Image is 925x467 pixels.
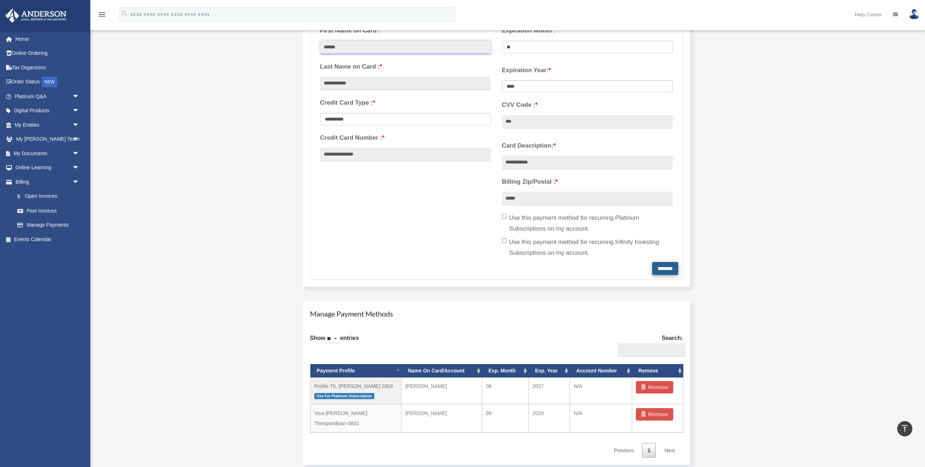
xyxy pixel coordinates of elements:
[72,118,87,132] span: arrow_drop_down
[636,408,673,420] button: Remove
[502,214,507,219] input: Use this payment method for recurring Platinum Subscriptions on my account.
[98,10,106,19] i: menu
[529,364,570,377] th: Exp. Year: activate to sort column ascending
[5,232,90,246] a: Events Calendar
[320,25,491,36] label: First Name on Card :
[502,100,673,110] label: CVV Code :
[608,443,639,458] a: Previous
[5,75,90,90] a: Order StatusNEW
[570,404,632,432] td: N/A
[529,404,570,432] td: 2029
[401,377,482,404] td: [PERSON_NAME]
[5,132,90,147] a: My [PERSON_NAME] Teamarrow_drop_down
[618,343,686,357] input: Search:
[5,104,90,118] a: Digital Productsarrow_drop_down
[72,132,87,147] span: arrow_drop_down
[570,377,632,404] td: N/A
[98,13,106,19] a: menu
[72,175,87,189] span: arrow_drop_down
[72,89,87,104] span: arrow_drop_down
[5,89,90,104] a: Platinum Q&Aarrow_drop_down
[10,218,87,232] a: Manage Payments
[10,189,90,204] a: $Open Invoices
[72,146,87,161] span: arrow_drop_down
[502,65,673,76] label: Expiration Year:
[502,25,673,36] label: Expiration Month :
[320,97,491,108] label: Credit Card Type :
[10,204,90,218] a: Past Invoices
[642,443,656,458] a: 1
[615,333,683,357] label: Search:
[5,161,90,175] a: Online Learningarrow_drop_down
[570,364,632,377] th: Account Number: activate to sort column ascending
[5,175,90,189] a: Billingarrow_drop_down
[320,61,491,72] label: Last Name on Card :
[3,9,69,23] img: Anderson Advisors Platinum Portal
[502,237,673,258] label: Use this payment method for recurring Infinity Investing Subscriptions on my account.
[632,364,683,377] th: Remove: activate to sort column ascending
[482,377,529,404] td: 08
[42,77,57,87] div: NEW
[909,9,920,19] img: User Pic
[72,161,87,175] span: arrow_drop_down
[325,335,340,343] select: Showentries
[502,140,673,151] label: Card Description:
[5,146,90,161] a: My Documentsarrow_drop_down
[5,118,90,132] a: My Entitiesarrow_drop_down
[5,32,90,46] a: Home
[5,46,90,61] a: Online Ordering
[529,377,570,404] td: 2027
[482,404,529,432] td: 09
[659,443,680,458] a: Next
[401,404,482,432] td: [PERSON_NAME]
[482,364,529,377] th: Exp. Month: activate to sort column ascending
[897,421,912,436] a: vertical_align_top
[401,364,482,377] th: Name On Card/Account: activate to sort column ascending
[310,404,401,432] td: Visa-[PERSON_NAME]-Thenpandyian-0831
[310,333,359,350] label: Show entries
[314,393,374,399] span: Use For Platinum Subscription
[310,364,401,377] th: Payment Profile: activate to sort column descending
[5,60,90,75] a: Tax Organizers
[72,104,87,118] span: arrow_drop_down
[502,238,507,243] input: Use this payment method for recurring Infinity Investing Subscriptions on my account.
[121,10,129,18] i: search
[21,192,25,201] span: $
[320,132,491,143] label: Credit Card Number :
[502,213,673,234] label: Use this payment method for recurring Platinum Subscriptions on my account.
[310,309,683,319] h4: Manage Payment Methods
[310,377,401,404] td: Profile Th, [PERSON_NAME] 1003
[502,176,673,187] label: Billing Zip/Postal :
[636,381,673,393] button: Remove
[900,424,909,433] i: vertical_align_top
